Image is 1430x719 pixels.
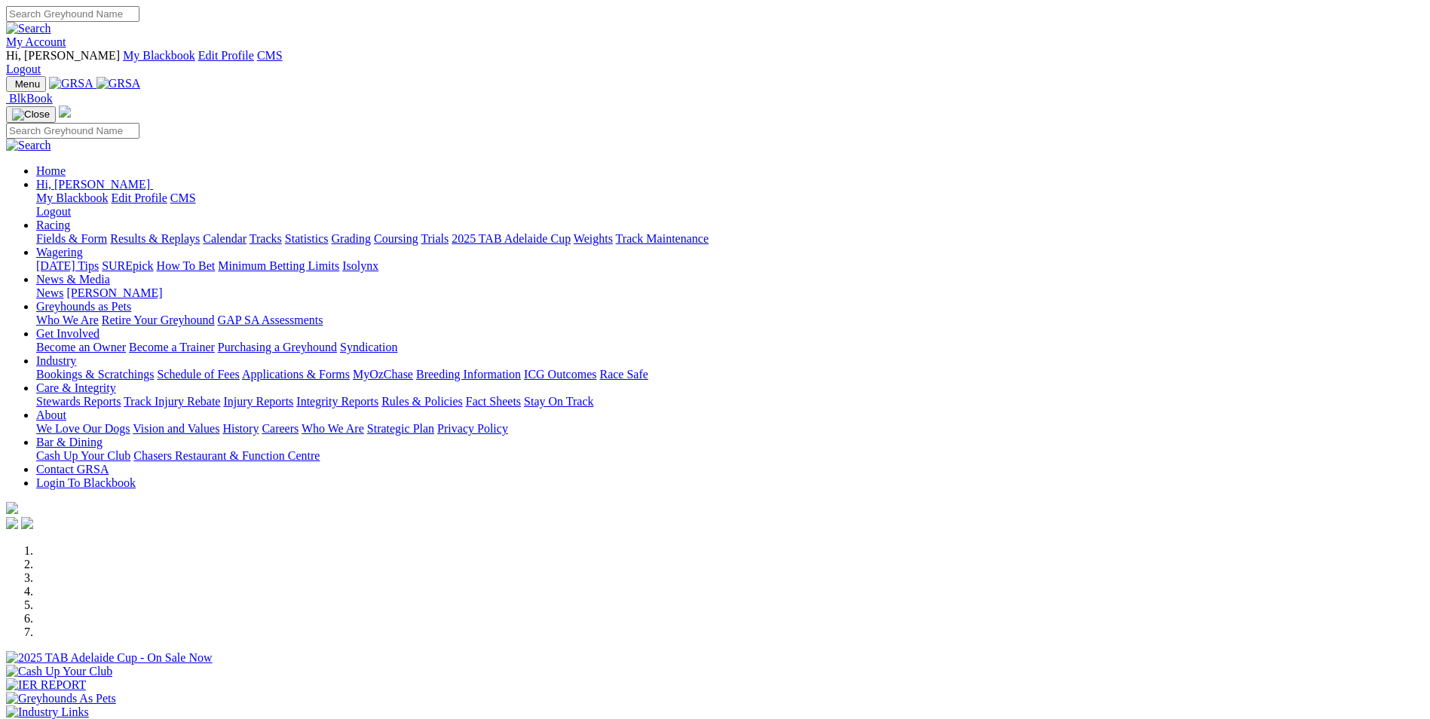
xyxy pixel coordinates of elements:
a: BlkBook [6,92,53,105]
a: Injury Reports [223,395,293,408]
div: Care & Integrity [36,395,1424,408]
a: Retire Your Greyhound [102,314,215,326]
img: twitter.svg [21,517,33,529]
a: Weights [574,232,613,245]
a: Logout [36,205,71,218]
div: Racing [36,232,1424,246]
button: Toggle navigation [6,106,56,123]
a: Careers [262,422,299,435]
a: About [36,408,66,421]
span: Hi, [PERSON_NAME] [36,178,150,191]
a: Racing [36,219,70,231]
input: Search [6,123,139,139]
div: About [36,422,1424,436]
a: Chasers Restaurant & Function Centre [133,449,320,462]
a: Strategic Plan [367,422,434,435]
a: [PERSON_NAME] [66,286,162,299]
a: Who We Are [36,314,99,326]
span: Hi, [PERSON_NAME] [6,49,120,62]
a: History [222,422,259,435]
img: Industry Links [6,705,89,719]
div: Greyhounds as Pets [36,314,1424,327]
a: GAP SA Assessments [218,314,323,326]
a: Become a Trainer [129,341,215,353]
a: My Account [6,35,66,48]
a: Coursing [374,232,418,245]
a: [DATE] Tips [36,259,99,272]
a: Schedule of Fees [157,368,239,381]
a: 2025 TAB Adelaide Cup [452,232,571,245]
img: facebook.svg [6,517,18,529]
img: 2025 TAB Adelaide Cup - On Sale Now [6,651,213,665]
a: Logout [6,63,41,75]
a: CMS [170,191,196,204]
a: Trials [421,232,449,245]
a: News [36,286,63,299]
a: News & Media [36,273,110,286]
a: Fields & Form [36,232,107,245]
a: Results & Replays [110,232,200,245]
img: Greyhounds As Pets [6,692,116,705]
a: Bookings & Scratchings [36,368,154,381]
div: News & Media [36,286,1424,300]
span: BlkBook [9,92,53,105]
div: Get Involved [36,341,1424,354]
a: Industry [36,354,76,367]
a: Track Maintenance [616,232,709,245]
a: Calendar [203,232,246,245]
a: SUREpick [102,259,153,272]
a: We Love Our Dogs [36,422,130,435]
a: Greyhounds as Pets [36,300,131,313]
div: Hi, [PERSON_NAME] [36,191,1424,219]
img: logo-grsa-white.png [6,502,18,514]
a: Login To Blackbook [36,476,136,489]
a: Edit Profile [198,49,254,62]
a: Race Safe [599,368,648,381]
a: Contact GRSA [36,463,109,476]
div: Bar & Dining [36,449,1424,463]
img: Cash Up Your Club [6,665,112,678]
a: Breeding Information [416,368,521,381]
a: Stay On Track [524,395,593,408]
a: Integrity Reports [296,395,378,408]
a: Grading [332,232,371,245]
a: Minimum Betting Limits [218,259,339,272]
a: Stewards Reports [36,395,121,408]
span: Menu [15,78,40,90]
a: Hi, [PERSON_NAME] [36,178,153,191]
div: Wagering [36,259,1424,273]
a: Bar & Dining [36,436,103,448]
img: Close [12,109,50,121]
a: Vision and Values [133,422,219,435]
a: Purchasing a Greyhound [218,341,337,353]
a: CMS [257,49,283,62]
div: My Account [6,49,1424,76]
a: Privacy Policy [437,422,508,435]
a: Isolynx [342,259,378,272]
img: IER REPORT [6,678,86,692]
a: Statistics [285,232,329,245]
a: Applications & Forms [242,368,350,381]
a: Get Involved [36,327,100,340]
div: Industry [36,368,1424,381]
a: MyOzChase [353,368,413,381]
a: ICG Outcomes [524,368,596,381]
a: My Blackbook [36,191,109,204]
a: Wagering [36,246,83,259]
a: Fact Sheets [466,395,521,408]
a: Rules & Policies [381,395,463,408]
a: Home [36,164,66,177]
a: Track Injury Rebate [124,395,220,408]
button: Toggle navigation [6,76,46,92]
a: Become an Owner [36,341,126,353]
img: GRSA [49,77,93,90]
input: Search [6,6,139,22]
a: Tracks [250,232,282,245]
a: Care & Integrity [36,381,116,394]
img: logo-grsa-white.png [59,106,71,118]
a: Cash Up Your Club [36,449,130,462]
img: Search [6,22,51,35]
img: GRSA [96,77,141,90]
a: Syndication [340,341,397,353]
a: How To Bet [157,259,216,272]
